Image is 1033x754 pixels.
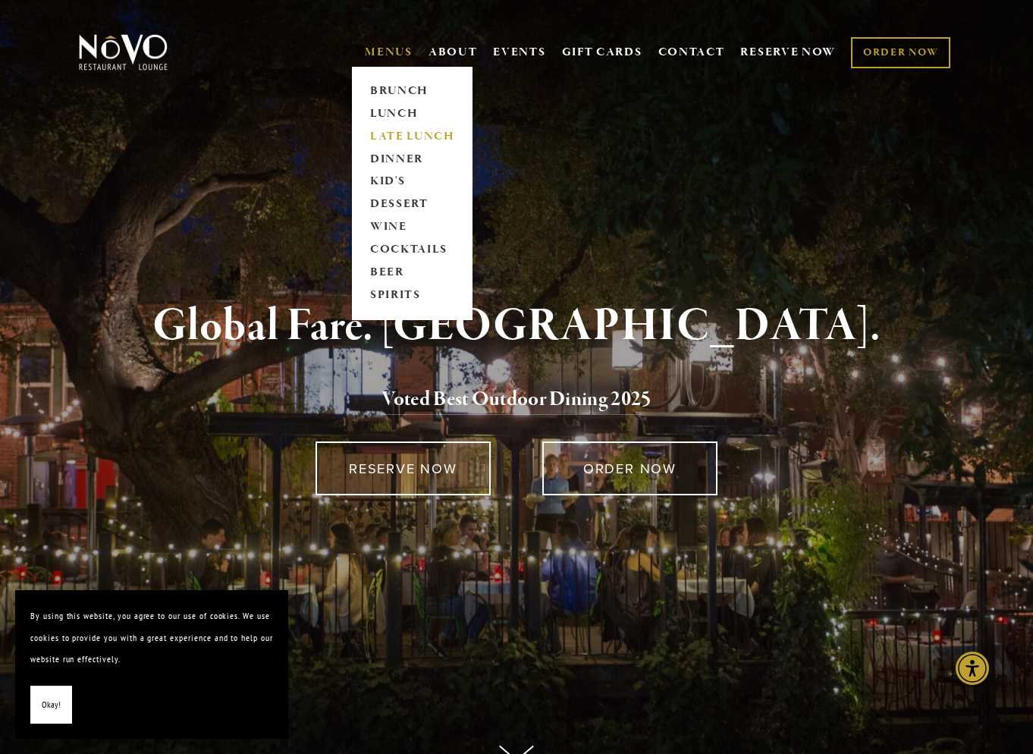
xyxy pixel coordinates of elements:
[493,45,545,60] a: EVENTS
[365,262,460,284] a: BEER
[658,38,725,67] a: CONTACT
[365,80,460,102] a: BRUNCH
[365,171,460,193] a: KID'S
[429,45,478,60] a: ABOUT
[15,590,288,739] section: Cookie banner
[102,384,931,416] h2: 5
[740,38,836,67] a: RESERVE NOW
[562,38,642,67] a: GIFT CARDS
[30,686,72,724] button: Okay!
[365,284,460,307] a: SPIRITS
[316,441,491,495] a: RESERVE NOW
[365,45,413,60] a: MENUS
[365,193,460,216] a: DESSERT
[365,216,460,239] a: WINE
[365,102,460,125] a: LUNCH
[542,441,717,495] a: ORDER NOW
[152,297,880,355] strong: Global Fare. [GEOGRAPHIC_DATA].
[42,694,61,716] span: Okay!
[365,148,460,171] a: DINNER
[365,125,460,148] a: LATE LUNCH
[30,605,273,671] p: By using this website, you agree to our use of cookies. We use cookies to provide you with a grea...
[365,239,460,262] a: COCKTAILS
[956,652,989,685] div: Accessibility Menu
[76,33,171,71] img: Novo Restaurant &amp; Lounge
[381,386,641,415] a: Voted Best Outdoor Dining 202
[851,37,950,68] a: ORDER NOW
